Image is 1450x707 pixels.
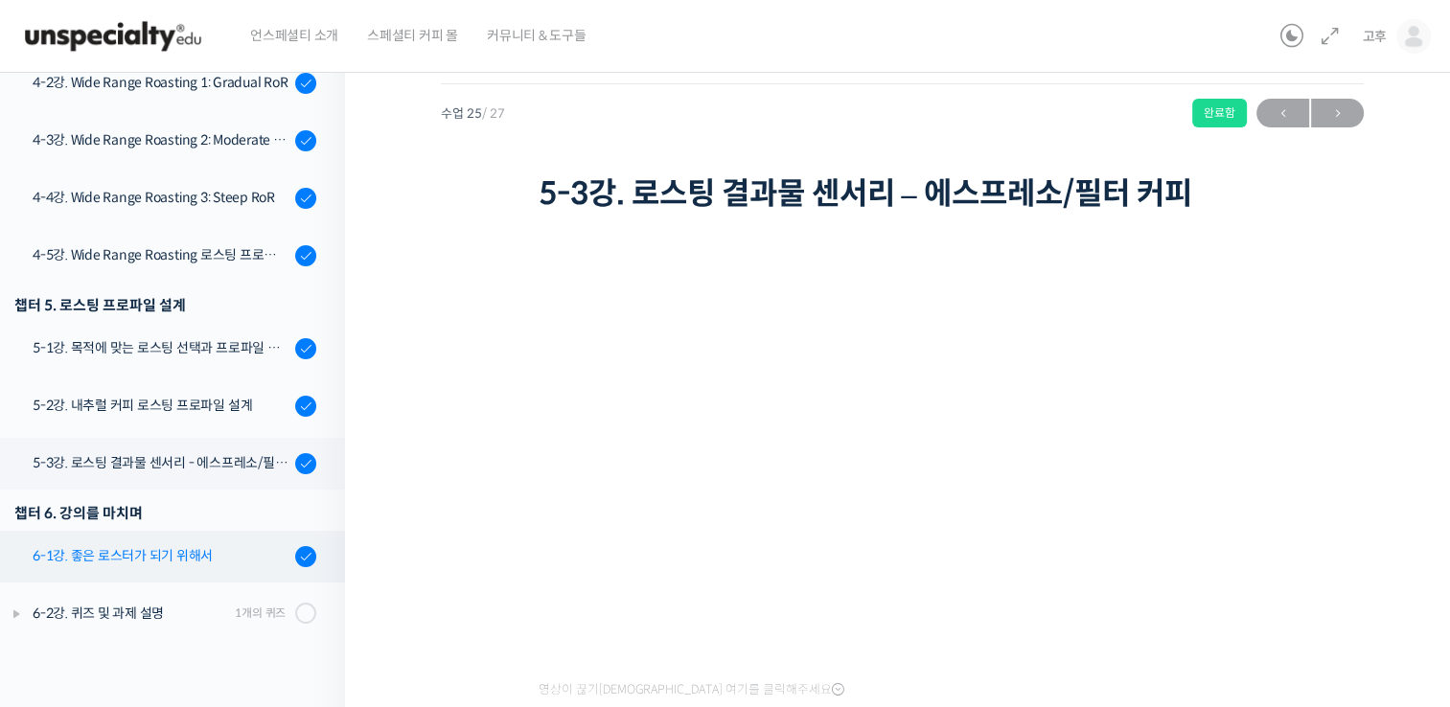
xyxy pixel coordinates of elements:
span: 대화 [175,578,198,593]
div: 6-1강. 좋은 로스터가 되기 위해서 [33,545,289,566]
span: ← [1256,101,1309,126]
span: 홈 [60,577,72,592]
a: 홈 [6,548,127,596]
span: 영상이 끊기[DEMOGRAPHIC_DATA] 여기를 클릭해주세요 [539,682,844,697]
div: 완료함 [1192,99,1247,127]
span: 설정 [296,577,319,592]
a: ←이전 [1256,99,1309,127]
div: 6-2강. 퀴즈 및 과제 설명 [33,603,229,624]
a: 설정 [247,548,368,596]
div: 4-2강. Wide Range Roasting 1: Gradual RoR [33,72,289,93]
div: 1개의 퀴즈 [235,604,286,622]
div: 4-5강. Wide Range Roasting 로스팅 프로파일 비교 [33,244,289,265]
span: / 27 [482,105,505,122]
span: → [1311,101,1364,126]
span: 수업 25 [441,107,505,120]
div: 5-3강. 로스팅 결과물 센서리 - 에스프레소/필터 커피 [33,452,289,473]
div: 챕터 6. 강의를 마치며 [14,500,316,526]
h1: 5-3강. 로스팅 결과물 센서리 – 에스프레소/필터 커피 [539,175,1267,212]
div: 5-1강. 목적에 맞는 로스팅 선택과 프로파일 설계 [33,337,289,358]
div: 챕터 5. 로스팅 프로파일 설계 [14,292,316,318]
a: 대화 [127,548,247,596]
span: 고후 [1362,28,1387,45]
div: 4-3강. Wide Range Roasting 2: Moderate RoR [33,129,289,150]
a: 다음→ [1311,99,1364,127]
div: 4-4강. Wide Range Roasting 3: Steep RoR [33,187,289,208]
div: 5-2강. 내추럴 커피 로스팅 프로파일 설계 [33,395,289,416]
